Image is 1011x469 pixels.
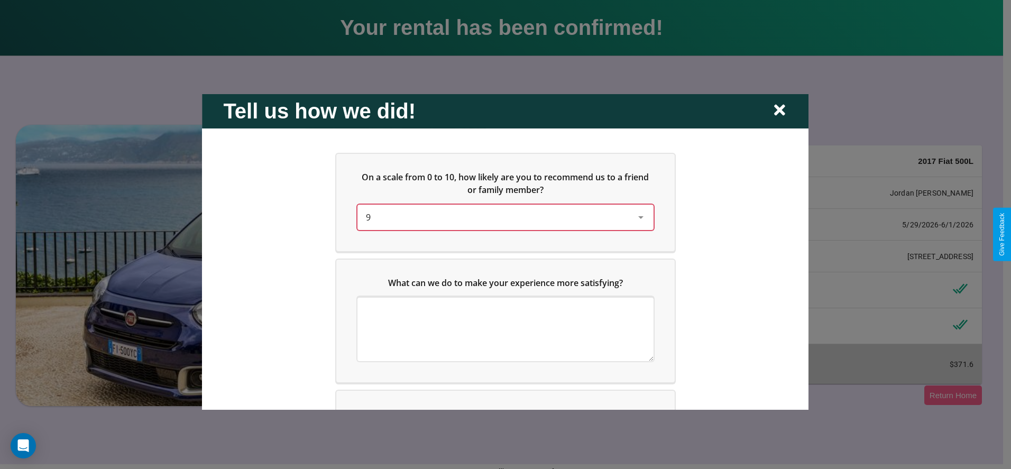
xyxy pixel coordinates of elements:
[357,204,654,229] div: On a scale from 0 to 10, how likely are you to recommend us to a friend or family member?
[336,153,675,251] div: On a scale from 0 to 10, how likely are you to recommend us to a friend or family member?
[11,433,36,458] div: Open Intercom Messenger
[998,213,1006,256] div: Give Feedback
[366,211,371,223] span: 9
[388,277,623,288] span: What can we do to make your experience more satisfying?
[357,170,654,196] h5: On a scale from 0 to 10, how likely are you to recommend us to a friend or family member?
[223,99,416,123] h2: Tell us how we did!
[368,408,636,419] span: Which of the following features do you value the most in a vehicle?
[362,171,651,195] span: On a scale from 0 to 10, how likely are you to recommend us to a friend or family member?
